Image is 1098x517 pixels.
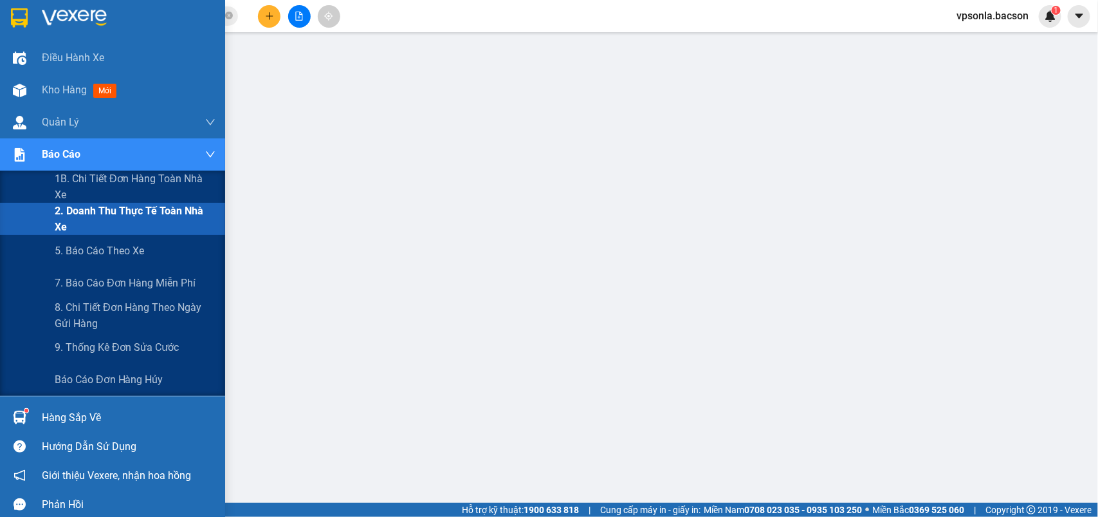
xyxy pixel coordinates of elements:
[14,498,26,511] span: message
[42,467,191,484] span: Giới thiệu Vexere, nhận hoa hồng
[589,503,590,517] span: |
[225,10,233,23] span: close-circle
[55,243,144,259] span: 5. Báo cáo theo xe
[205,117,215,127] span: down
[295,12,304,21] span: file-add
[909,505,964,515] strong: 0369 525 060
[1068,5,1090,28] button: caret-down
[93,84,116,98] span: mới
[14,440,26,453] span: question-circle
[600,503,700,517] span: Cung cấp máy in - giấy in:
[865,507,869,512] span: ⚪️
[11,8,28,28] img: logo-vxr
[1054,6,1058,15] span: 1
[55,275,196,291] span: 7. Báo cáo đơn hàng miễn phí
[265,12,274,21] span: plus
[55,339,179,355] span: 9. Thống kê đơn sửa cước
[324,12,333,21] span: aim
[1027,505,1036,514] span: copyright
[13,148,26,162] img: solution-icon
[1074,10,1085,22] span: caret-down
[14,469,26,482] span: notification
[974,503,976,517] span: |
[13,411,26,424] img: warehouse-icon
[55,203,215,235] span: 2. Doanh thu thực tế toàn nhà xe
[258,5,280,28] button: plus
[13,52,26,65] img: warehouse-icon
[24,409,28,413] sup: 1
[42,495,215,514] div: Phản hồi
[1045,10,1056,22] img: icon-new-feature
[225,12,233,19] span: close-circle
[42,146,80,162] span: Báo cáo
[42,408,215,428] div: Hàng sắp về
[318,5,340,28] button: aim
[205,149,215,160] span: down
[704,503,862,517] span: Miền Nam
[42,437,215,456] div: Hướng dẫn sử dụng
[55,171,215,203] span: 1B. Chi tiết đơn hàng toàn nhà xe
[872,503,964,517] span: Miền Bắc
[13,84,26,97] img: warehouse-icon
[1052,6,1061,15] sup: 1
[462,503,579,517] span: Hỗ trợ kỹ thuật:
[42,50,104,66] span: Điều hành xe
[946,8,1039,24] span: vpsonla.bacson
[524,505,579,515] strong: 1900 633 818
[744,505,862,515] strong: 0708 023 035 - 0935 103 250
[13,116,26,129] img: warehouse-icon
[42,84,87,96] span: Kho hàng
[288,5,311,28] button: file-add
[55,371,163,388] span: Báo cáo đơn hàng hủy
[42,114,79,130] span: Quản Lý
[55,299,215,332] span: 8. Chi tiết đơn hàng theo ngày gửi hàng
